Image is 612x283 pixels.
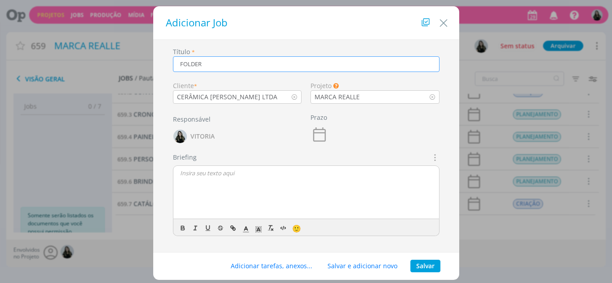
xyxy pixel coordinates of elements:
button: Adicionar tarefas, anexos... [225,260,318,272]
button: Close [437,12,450,30]
button: Salvar e adicionar novo [322,260,403,272]
div: Projeto [310,81,440,90]
div: MARCA REALLE [315,92,362,101]
div: Cliente [173,81,302,90]
div: dialog [153,6,459,280]
img: V [173,130,187,143]
button: VVITORIA [173,127,215,145]
span: 🙂 [292,224,301,233]
button: 🙂 [290,223,302,233]
div: CERÂMICA [PERSON_NAME] LTDA [177,92,279,101]
span: Cor de Fundo [252,223,265,233]
label: Briefing [173,152,197,162]
h1: Adicionar Job [162,15,450,30]
span: Cor do Texto [240,223,252,233]
label: Título [173,47,190,56]
label: Prazo [310,113,327,122]
div: MARCA REALLE [311,92,362,101]
label: Responsável [173,114,211,124]
span: VITORIA [190,133,215,139]
button: Salvar [410,260,440,272]
div: CERÂMICA CARMELO FIOR LTDA [173,92,279,101]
